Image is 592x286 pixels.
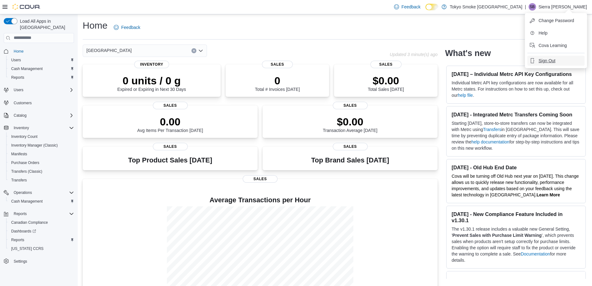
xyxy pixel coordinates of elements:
[452,233,542,238] strong: Prevent Sales with Purchase Limit Warning
[539,30,548,36] span: Help
[9,65,74,73] span: Cash Management
[9,219,50,226] a: Canadian Compliance
[128,157,212,164] h3: Top Product Sales [DATE]
[153,102,188,109] span: Sales
[6,218,76,227] button: Canadian Compliance
[11,237,24,242] span: Reports
[9,198,74,205] span: Cash Management
[11,199,43,204] span: Cash Management
[452,71,581,77] h3: [DATE] – Individual Metrc API Key Configurations
[6,132,76,141] button: Inventory Count
[11,134,38,139] span: Inventory Count
[6,197,76,206] button: Cash Management
[11,152,27,157] span: Manifests
[530,3,535,11] span: SB
[527,56,585,66] button: Sign Out
[83,19,108,32] h1: Home
[11,246,44,251] span: [US_STATE] CCRS
[1,98,76,107] button: Customers
[9,245,74,252] span: Washington CCRS
[11,220,48,225] span: Canadian Compliance
[14,113,26,118] span: Catalog
[9,159,74,166] span: Purchase Orders
[539,42,567,49] span: Cova Learning
[262,61,293,68] span: Sales
[11,99,34,107] a: Customers
[11,258,30,265] a: Settings
[1,86,76,94] button: Users
[6,158,76,167] button: Purchase Orders
[9,176,29,184] a: Transfers
[11,58,21,63] span: Users
[117,74,186,87] p: 0 units / 0 g
[14,87,23,92] span: Users
[6,56,76,64] button: Users
[425,4,438,10] input: Dark Mode
[12,4,40,10] img: Cova
[527,16,585,26] button: Change Password
[6,244,76,253] button: [US_STATE] CCRS
[11,112,74,119] span: Catalog
[323,115,378,128] p: $0.00
[525,3,526,11] p: |
[370,61,402,68] span: Sales
[6,141,76,150] button: Inventory Manager (Classic)
[255,74,300,92] div: Total # Invoices [DATE]
[11,210,29,218] button: Reports
[311,157,389,164] h3: Top Brand Sales [DATE]
[527,28,585,38] button: Help
[9,142,74,149] span: Inventory Manager (Classic)
[445,48,491,58] h2: What's new
[452,211,581,223] h3: [DATE] - New Compliance Feature Included in v1.30.1
[11,48,26,55] a: Home
[11,178,27,183] span: Transfers
[17,18,74,30] span: Load All Apps in [GEOGRAPHIC_DATA]
[6,73,76,82] button: Reports
[9,227,74,235] span: Dashboards
[450,3,522,11] p: Tokyo Smoke [GEOGRAPHIC_DATA]
[9,74,27,81] a: Reports
[402,4,420,10] span: Feedback
[11,189,74,196] span: Operations
[6,176,76,185] button: Transfers
[6,150,76,158] button: Manifests
[9,56,74,64] span: Users
[452,226,581,263] p: The v1.30.1 release includes a valuable new General Setting, ' ', which prevents sales when produ...
[483,127,501,132] a: Transfers
[243,175,278,183] span: Sales
[9,198,45,205] a: Cash Management
[390,52,438,57] p: Updated 3 minute(s) ago
[11,160,39,165] span: Purchase Orders
[521,251,550,256] a: Documentation
[86,47,132,54] span: [GEOGRAPHIC_DATA]
[9,65,45,73] a: Cash Management
[11,189,34,196] button: Operations
[392,1,423,13] a: Feedback
[11,124,31,132] button: Inventory
[6,236,76,244] button: Reports
[333,143,368,150] span: Sales
[11,257,74,265] span: Settings
[368,74,404,92] div: Total Sales [DATE]
[191,48,196,53] button: Clear input
[9,159,42,166] a: Purchase Orders
[14,49,24,54] span: Home
[11,124,74,132] span: Inventory
[198,48,203,53] button: Open list of options
[368,74,404,87] p: $0.00
[323,115,378,133] div: Transaction Average [DATE]
[11,143,58,148] span: Inventory Manager (Classic)
[11,169,42,174] span: Transfers (Classic)
[452,174,579,197] span: Cova will be turning off Old Hub next year on [DATE]. This change allows us to quickly release ne...
[1,111,76,120] button: Catalog
[11,75,24,80] span: Reports
[537,192,560,197] strong: Learn More
[11,112,29,119] button: Catalog
[9,56,23,64] a: Users
[333,102,368,109] span: Sales
[11,47,74,55] span: Home
[9,150,74,158] span: Manifests
[9,236,74,244] span: Reports
[1,124,76,132] button: Inventory
[137,115,203,128] p: 0.00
